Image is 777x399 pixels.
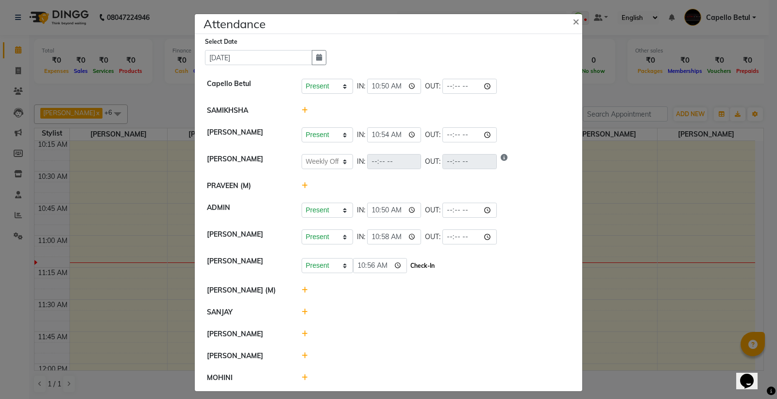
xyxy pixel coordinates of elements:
[200,79,294,94] div: Capello Betul
[200,181,294,191] div: PRAVEEN (M)
[200,351,294,361] div: [PERSON_NAME]
[573,14,579,28] span: ×
[200,307,294,317] div: SANJAY
[205,50,312,65] input: Select date
[200,127,294,142] div: [PERSON_NAME]
[203,15,266,33] h4: Attendance
[200,329,294,339] div: [PERSON_NAME]
[200,285,294,295] div: [PERSON_NAME] (M)
[200,256,294,274] div: [PERSON_NAME]
[565,7,589,35] button: Close
[200,373,294,383] div: MOHINI
[357,156,365,167] span: IN:
[200,105,294,116] div: SAMIKHSHA
[501,154,507,169] i: Show reason
[357,130,365,140] span: IN:
[205,37,237,46] label: Select Date
[357,232,365,242] span: IN:
[425,156,440,167] span: OUT:
[200,203,294,218] div: ADMIN
[425,81,440,91] span: OUT:
[357,205,365,215] span: IN:
[425,130,440,140] span: OUT:
[408,259,437,273] button: Check-In
[200,229,294,244] div: [PERSON_NAME]
[357,81,365,91] span: IN:
[425,232,440,242] span: OUT:
[200,154,294,169] div: [PERSON_NAME]
[736,360,767,389] iframe: chat widget
[425,205,440,215] span: OUT:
